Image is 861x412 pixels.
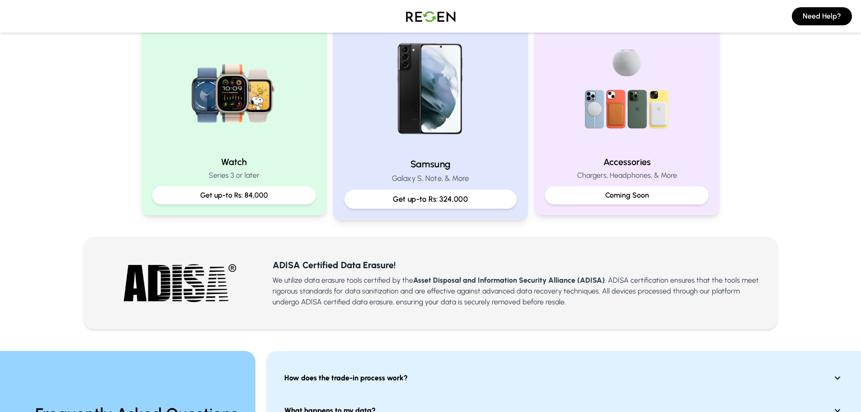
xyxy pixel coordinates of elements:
[273,275,763,308] p: We utilize data erasure tools certified by the . ADISA certification ensures that the tools meet ...
[176,33,292,148] img: Watch
[152,156,316,168] h2: Watch
[123,262,236,304] img: ADISA Certified
[413,276,605,284] b: Asset Disposal and Information Security Alliance (ADISA)
[277,365,850,391] button: How does the trade-in process work?
[352,194,509,205] p: Get up-to Rs: 324,000
[545,156,709,168] h2: Accessories
[370,28,491,150] img: Samsung
[284,373,408,384] strong: How does the trade-in process work?
[545,170,709,181] p: Chargers, Headphones, & More
[792,7,852,25] button: Need Help?
[344,173,517,184] p: Galaxy S, Note, & More
[569,33,685,148] img: Accessories
[344,157,517,170] h2: Samsung
[399,4,462,29] img: Logo
[160,190,309,201] p: Get up-to Rs: 84,000
[552,190,702,201] p: Coming Soon
[273,259,763,271] h3: ADISA Certified Data Erasure!
[152,170,316,181] p: Series 3 or later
